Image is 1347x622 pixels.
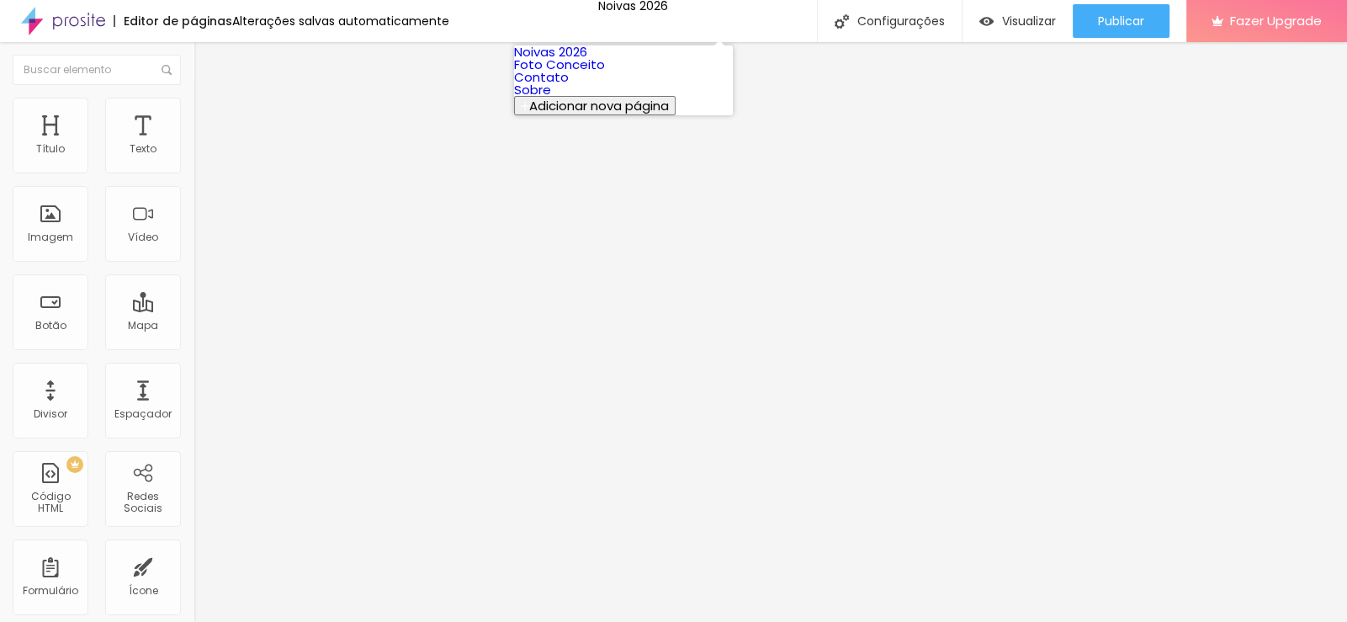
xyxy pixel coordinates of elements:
div: Botão [35,320,66,332]
span: Adicionar nova página [529,97,669,114]
div: Alterações salvas automaticamente [232,15,449,27]
div: Título [36,143,65,155]
div: Redes Sociais [109,491,176,515]
div: Divisor [34,408,67,420]
input: Buscar elemento [13,55,181,85]
button: Adicionar nova página [514,96,676,115]
a: Contato [514,68,569,86]
div: Ícone [129,585,158,597]
button: Publicar [1073,4,1169,38]
a: Foto Conceito [514,56,605,73]
button: Visualizar [963,4,1073,38]
div: Vídeo [128,231,158,243]
span: Publicar [1098,14,1144,28]
span: Visualizar [1002,14,1056,28]
div: Imagem [28,231,73,243]
div: Mapa [128,320,158,332]
div: Texto [130,143,156,155]
div: Formulário [23,585,78,597]
span: Fazer Upgrade [1230,13,1322,28]
img: Icone [835,14,849,29]
div: Editor de páginas [114,15,232,27]
div: Código HTML [17,491,83,515]
img: Icone [162,65,172,75]
a: Sobre [514,81,551,98]
iframe: Editor [194,42,1347,622]
a: Noivas 2026 [514,43,587,61]
img: view-1.svg [979,14,994,29]
div: Espaçador [114,408,172,420]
